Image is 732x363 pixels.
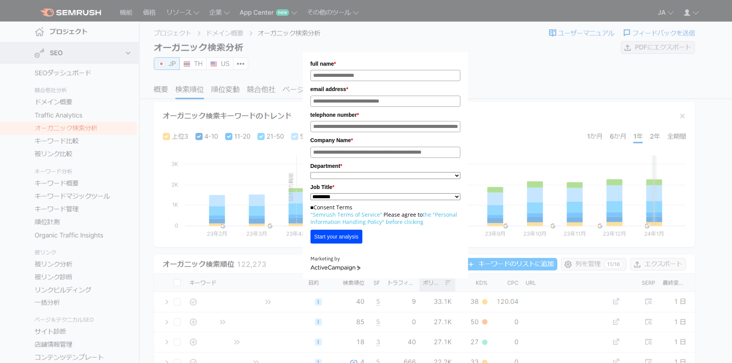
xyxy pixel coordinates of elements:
font: Company Name [310,137,351,143]
font: Department [310,163,340,169]
font: full name [310,61,334,67]
font: telephone number [310,112,357,118]
font: Job Title [310,184,332,190]
font: email address [310,86,346,92]
button: Start your analysis [310,230,362,244]
font: Please agree to [383,211,423,218]
font: Start your analysis [314,234,359,240]
a: "Semrush Terms of Service" [310,211,382,218]
font: Marketing by [310,255,340,262]
a: the "Personal Information Handling Policy" before clicking [310,211,457,225]
font: ■Consent Terms [310,204,352,211]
